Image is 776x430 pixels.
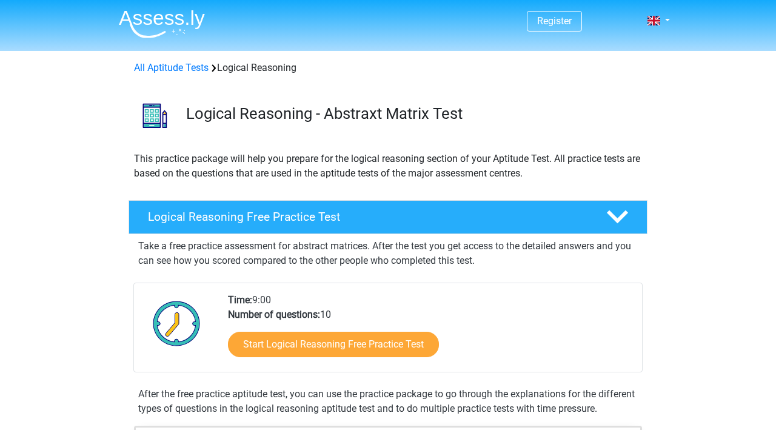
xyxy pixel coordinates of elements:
[537,15,572,27] a: Register
[124,200,652,234] a: Logical Reasoning Free Practice Test
[146,293,207,354] img: Clock
[148,210,587,224] h4: Logical Reasoning Free Practice Test
[129,61,647,75] div: Logical Reasoning
[133,387,643,416] div: After the free practice aptitude test, you can use the practice package to go through the explana...
[228,332,439,357] a: Start Logical Reasoning Free Practice Test
[119,10,205,38] img: Assessly
[186,104,638,123] h3: Logical Reasoning - Abstraxt Matrix Test
[134,152,642,181] p: This practice package will help you prepare for the logical reasoning section of your Aptitude Te...
[228,309,320,320] b: Number of questions:
[219,293,641,372] div: 9:00 10
[134,62,209,73] a: All Aptitude Tests
[129,90,181,141] img: logical reasoning
[228,294,252,306] b: Time:
[138,239,638,268] p: Take a free practice assessment for abstract matrices. After the test you get access to the detai...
